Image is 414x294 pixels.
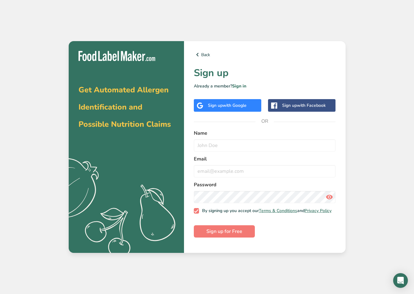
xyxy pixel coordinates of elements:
[194,139,336,152] input: John Doe
[393,273,408,288] div: Open Intercom Messenger
[194,165,336,177] input: email@example.com
[208,102,247,109] div: Sign up
[194,51,336,58] a: Back
[255,112,274,130] span: OR
[194,225,255,238] button: Sign up for Free
[232,83,246,89] a: Sign in
[194,83,336,89] p: Already a member?
[79,51,155,61] img: Food Label Maker
[194,181,336,188] label: Password
[194,66,336,80] h1: Sign up
[282,102,326,109] div: Sign up
[194,130,336,137] label: Name
[206,228,242,235] span: Sign up for Free
[259,208,297,214] a: Terms & Conditions
[223,103,247,108] span: with Google
[79,85,171,130] span: Get Automated Allergen Identification and Possible Nutrition Claims
[297,103,326,108] span: with Facebook
[305,208,332,214] a: Privacy Policy
[199,208,332,214] span: By signing up you accept our and
[194,155,336,163] label: Email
